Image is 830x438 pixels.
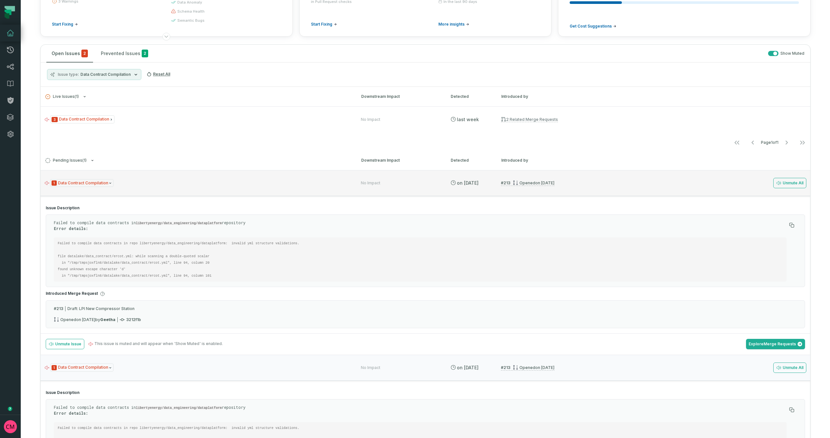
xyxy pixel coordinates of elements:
button: Unmute All [773,178,806,188]
relative-time: Sep 24, 2025, 5:01 PM MDT [457,117,479,122]
button: Go to previous page [745,136,761,149]
span: schema health [177,9,205,14]
a: #213Opened[DATE] 1:03:31 PM [501,365,554,371]
ul: Page 1 of 1 [729,136,810,149]
div: Live Issues(1) [41,106,810,150]
button: Go to first page [729,136,745,149]
span: Severity [52,117,58,122]
span: This issue is muted and will appear when 'Show Muted' is enabled. [46,339,223,349]
strong: Error details: [54,226,88,231]
a: Get Cost Suggestions [570,24,616,29]
button: Prevented Issues [96,45,153,62]
h4: Introduced Merge Request [46,291,805,296]
a: More insights [438,22,469,27]
button: Reset All [144,69,173,79]
span: Severity [52,180,57,186]
button: Go to last page [795,136,810,149]
h4: Issue Description [46,390,805,395]
span: Severity [52,365,57,370]
span: 2 [142,50,148,57]
div: Opened [513,180,554,185]
a: #213Opened[DATE] 1:03:31 PM [501,180,554,186]
a: 2 related merge requests [501,117,558,122]
a: Start Fixing [52,22,78,27]
div: Show Muted [156,51,804,56]
span: Live Issues ( 1 ) [45,94,79,99]
div: Introduced by [501,157,560,163]
nav: pagination [41,136,810,149]
button: Unmute All [773,363,806,373]
a: ExploreMerge Requests [746,339,805,349]
span: Data Contract Compilation [80,72,131,77]
relative-time: Aug 6, 2025, 3:52 PM MDT [457,180,479,186]
span: semantic bugs [177,18,205,23]
div: No Impact [361,365,380,370]
span: Issue Type [50,179,113,187]
span: critical issues and errors combined [81,50,88,57]
div: Tooltip anchor [7,406,13,412]
div: Introduced by [501,94,560,99]
span: More insights [438,22,465,27]
span: Issue type [58,72,79,77]
span: Issue Type [50,115,114,123]
div: Downstream Impact [361,157,439,163]
button: Pending Issues(1) [45,158,350,163]
code: libertyenergy/data_engineering/dataplatform [136,221,222,225]
div: Detected [451,94,490,99]
div: Opened [513,365,554,370]
div: Draft: LPI New Compressor Station [54,306,797,317]
relative-time: Aug 6, 2025, 1:03 PM MDT [76,317,95,322]
p: Failed to compile data contracts in repository [54,220,787,231]
button: Open Issues [46,45,93,62]
code: Failed to compile data contracts in repo libertyenergy/data_engineering/dataplatform: invalid yml... [58,241,303,278]
relative-time: Aug 6, 2025, 1:03 PM MDT [535,365,554,370]
span: Pending Issues ( 1 ) [45,158,87,163]
relative-time: Aug 6, 2025, 3:52 PM MDT [457,365,479,370]
img: avatar of Collin Marsden [4,420,17,433]
button: Live Issues(1) [45,94,350,99]
h4: Issue Description [46,205,805,211]
button: Unmute Issue [46,339,84,349]
strong: Geetha (geetha.b) [100,317,115,322]
div: No Impact [361,180,380,186]
div: No Impact [361,117,380,122]
a: Start Fixing [311,22,337,27]
span: Issue Type [50,363,113,372]
button: Issue typeData Contract Compilation [47,69,141,80]
span: Start Fixing [52,22,73,27]
span: 3212f1b [120,317,141,322]
div: Downstream Impact [361,94,439,99]
span: Get Cost Suggestions [570,24,612,29]
code: libertyenergy/data_engineering/dataplatform [136,406,222,410]
div: Opened by [54,317,115,322]
strong: # 213 [54,306,63,311]
button: Go to next page [779,136,794,149]
span: Start Fixing [311,22,332,27]
relative-time: Aug 6, 2025, 1:03 PM MDT [535,180,554,185]
div: Detected [451,157,490,163]
p: Failed to compile data contracts in repository [54,405,787,416]
strong: Error details: [54,410,88,416]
